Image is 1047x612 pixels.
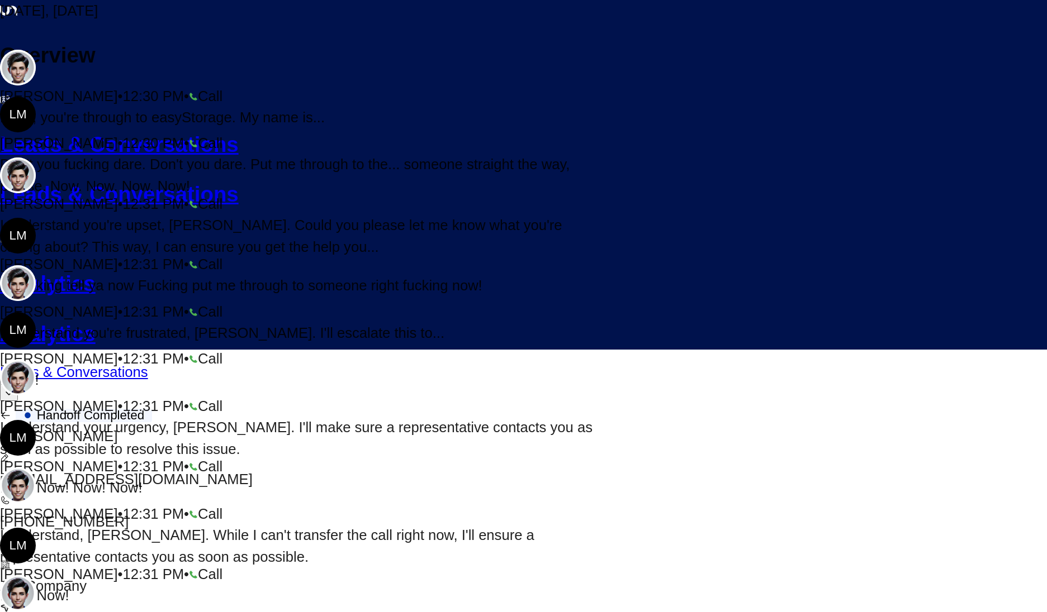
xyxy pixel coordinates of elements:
[184,566,189,582] span: •
[118,88,123,104] span: •
[184,398,189,414] span: •
[118,196,123,212] span: •
[118,458,123,474] span: •
[198,351,222,366] span: Call
[184,88,189,104] span: •
[122,506,184,522] span: 12:31 PM
[118,566,123,582] span: •
[122,256,184,272] span: 12:31 PM
[198,506,222,522] span: Call
[118,256,123,272] span: •
[118,304,123,319] span: •
[198,304,222,319] span: Call
[118,398,123,414] span: •
[184,506,189,522] span: •
[198,135,222,151] span: Call
[198,458,222,474] span: Call
[198,398,222,414] span: Call
[198,566,222,582] span: Call
[184,256,189,272] span: •
[122,566,184,582] span: 12:31 PM
[198,196,222,212] span: Call
[122,196,184,212] span: 12:31 PM
[122,351,184,366] span: 12:31 PM
[122,304,184,319] span: 12:31 PM
[184,458,189,474] span: •
[184,304,189,319] span: •
[198,88,222,104] span: Call
[118,351,123,366] span: •
[184,351,189,366] span: •
[184,196,189,212] span: •
[198,256,222,272] span: Call
[118,506,123,522] span: •
[122,458,184,474] span: 12:31 PM
[118,135,123,151] span: •
[122,398,184,414] span: 12:31 PM
[122,135,184,151] span: 12:30 PM
[184,135,189,151] span: •
[122,88,184,104] span: 12:30 PM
